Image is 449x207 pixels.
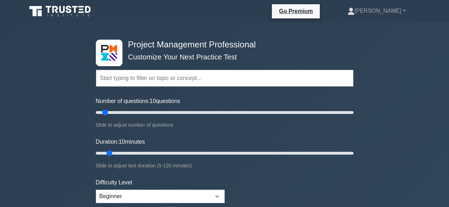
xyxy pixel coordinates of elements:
[96,97,180,105] label: Number of questions: questions
[96,138,145,146] label: Duration: minutes
[119,139,125,145] span: 10
[96,178,132,187] label: Difficulty Level
[125,40,319,50] h4: Project Management Professional
[330,4,423,18] a: [PERSON_NAME]
[275,7,317,16] a: Go Premium
[96,70,354,87] input: Start typing to filter on topic or concept...
[96,161,354,170] div: Slide to adjust test duration (5-120 minutes)
[96,121,354,129] div: Slide to adjust number of questions
[150,98,156,104] span: 10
